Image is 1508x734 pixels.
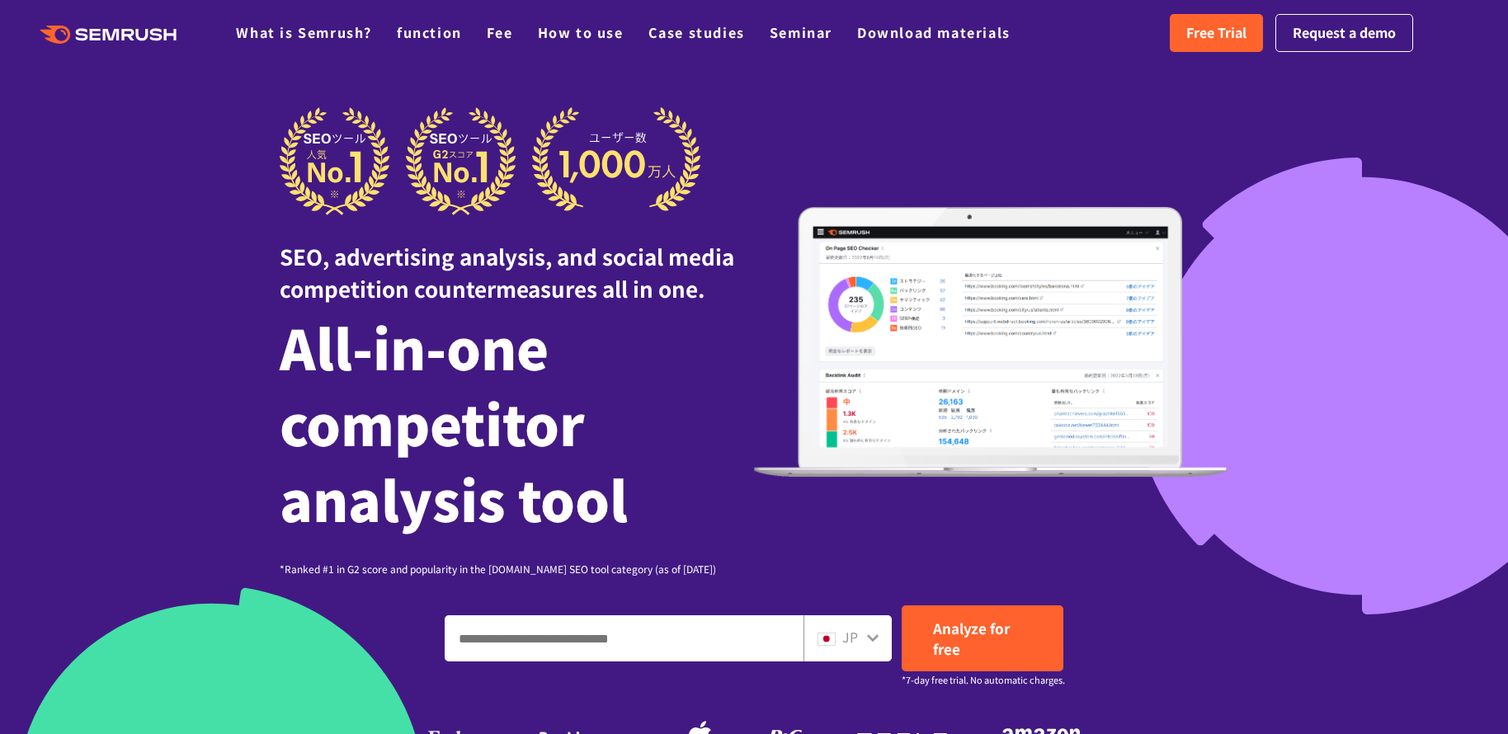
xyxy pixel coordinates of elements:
a: Download materials [857,22,1011,42]
a: What is Semrush? [236,22,372,42]
a: Analyze for free [902,605,1063,671]
a: Seminar [770,22,832,42]
font: Free Trial [1186,22,1246,42]
input: Enter a domain, keyword or URL [445,616,803,661]
font: *7-day free trial. No automatic charges. [902,673,1065,686]
font: JP [842,627,858,647]
a: Case studies [648,22,745,42]
font: competitor analysis tool [280,383,628,538]
a: Fee [487,22,513,42]
font: All-in-one [280,307,549,386]
font: *Ranked #1 in G2 score and popularity in the [DOMAIN_NAME] SEO tool category (as of [DATE]) [280,562,716,576]
font: SEO, advertising analysis, and social media competition countermeasures all in one. [280,241,734,303]
a: Free Trial [1170,14,1263,52]
font: Analyze for free [933,618,1010,659]
a: How to use [538,22,624,42]
a: Request a demo [1275,14,1413,52]
font: Request a demo [1293,22,1396,42]
a: function [397,22,462,42]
